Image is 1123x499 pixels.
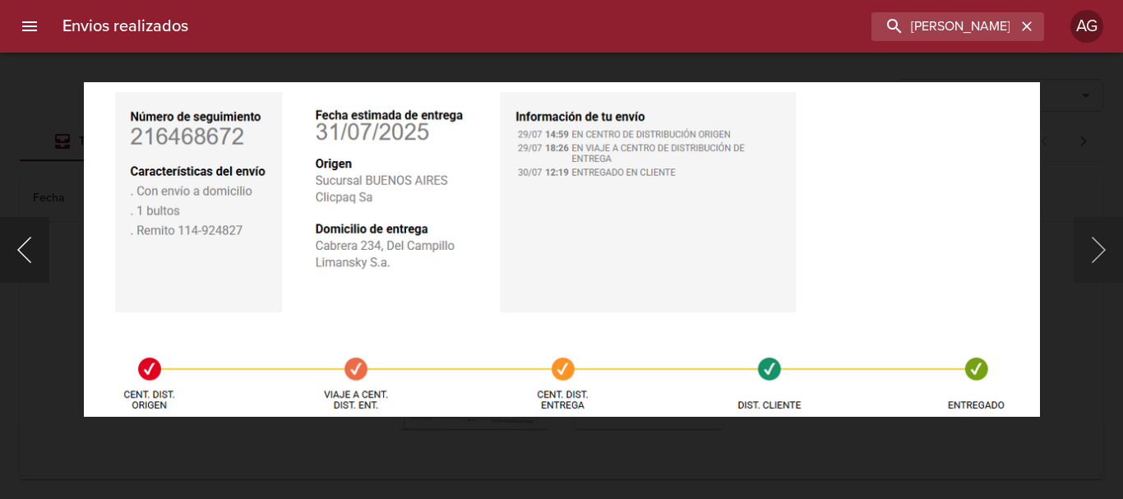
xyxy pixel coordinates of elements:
input: buscar [871,12,1016,41]
div: Abrir información de usuario [1070,10,1103,43]
button: Siguiente [1074,217,1123,283]
button: menu [10,7,49,46]
h6: Envios realizados [62,13,188,39]
img: Image [83,82,1040,417]
div: AG [1070,10,1103,43]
